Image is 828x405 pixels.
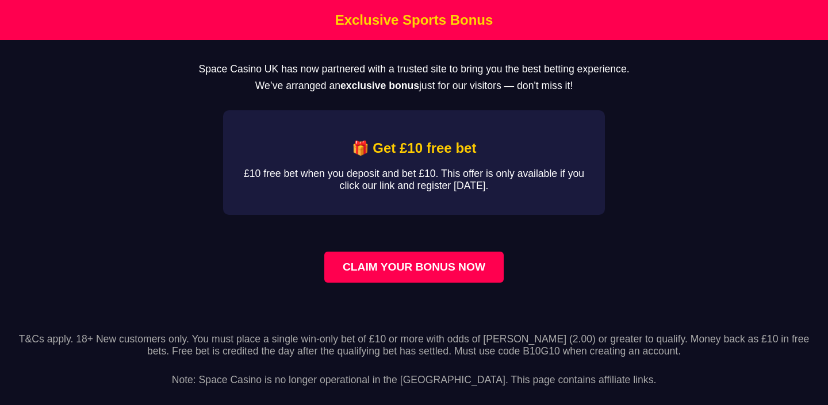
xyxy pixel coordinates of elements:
[9,362,819,386] p: Note: Space Casino is no longer operational in the [GEOGRAPHIC_DATA]. This page contains affiliat...
[241,168,586,192] p: £10 free bet when you deposit and bet £10. This offer is only available if you click our link and...
[324,252,504,283] a: Claim your bonus now
[340,80,419,91] strong: exclusive bonus
[18,80,810,92] p: We’ve arranged an just for our visitors — don't miss it!
[3,12,825,28] h1: Exclusive Sports Bonus
[9,333,819,357] p: T&Cs apply. 18+ New customers only. You must place a single win-only bet of £10 or more with odds...
[18,63,810,75] p: Space Casino UK has now partnered with a trusted site to bring you the best betting experience.
[223,110,605,215] div: Affiliate Bonus
[241,140,586,156] h2: 🎁 Get £10 free bet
